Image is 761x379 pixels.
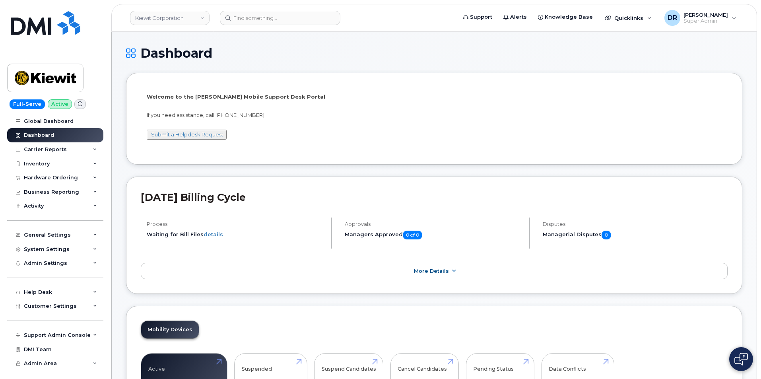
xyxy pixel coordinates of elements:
[345,231,522,239] h5: Managers Approved
[345,221,522,227] h4: Approvals
[141,191,728,203] h2: [DATE] Billing Cycle
[414,268,449,274] span: More Details
[543,231,728,239] h5: Managerial Disputes
[147,221,324,227] h4: Process
[147,231,324,238] li: Waiting for Bill Files
[147,111,722,119] p: If you need assistance, call [PHONE_NUMBER]
[147,130,227,140] button: Submit a Helpdesk Request
[141,321,199,338] a: Mobility Devices
[151,131,223,138] a: Submit a Helpdesk Request
[403,231,422,239] span: 0 of 0
[602,231,611,239] span: 0
[204,231,223,237] a: details
[126,46,742,60] h1: Dashboard
[147,93,722,101] p: Welcome to the [PERSON_NAME] Mobile Support Desk Portal
[543,221,728,227] h4: Disputes
[734,353,748,365] img: Open chat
